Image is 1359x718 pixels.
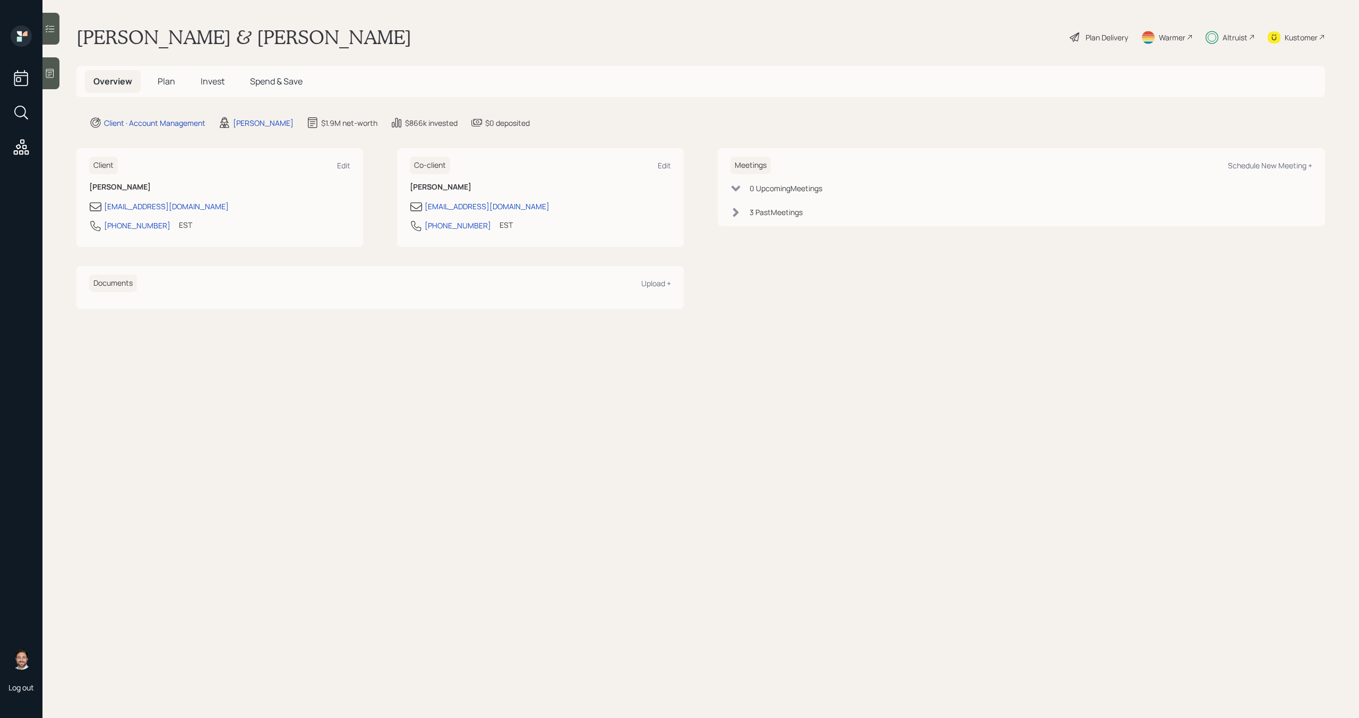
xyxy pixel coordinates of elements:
h6: [PERSON_NAME] [410,183,671,192]
span: Overview [93,75,132,87]
img: michael-russo-headshot.png [11,648,32,670]
div: $0 deposited [485,117,530,129]
div: [EMAIL_ADDRESS][DOMAIN_NAME] [104,201,229,212]
span: Plan [158,75,175,87]
div: [PHONE_NUMBER] [104,220,170,231]
div: Kustomer [1285,32,1318,43]
div: Warmer [1159,32,1185,43]
div: Plan Delivery [1086,32,1128,43]
h6: [PERSON_NAME] [89,183,350,192]
h6: Client [89,157,118,174]
div: 3 Past Meeting s [750,207,803,218]
h6: Co-client [410,157,450,174]
span: Invest [201,75,225,87]
div: Upload + [641,278,671,288]
span: Spend & Save [250,75,303,87]
h6: Documents [89,275,137,292]
div: $1.9M net-worth [321,117,377,129]
div: Client · Account Management [104,117,205,129]
div: [PHONE_NUMBER] [425,220,491,231]
h6: Meetings [730,157,771,174]
div: Schedule New Meeting + [1228,160,1312,170]
div: [EMAIL_ADDRESS][DOMAIN_NAME] [425,201,549,212]
div: Altruist [1223,32,1248,43]
h1: [PERSON_NAME] & [PERSON_NAME] [76,25,411,49]
div: $866k invested [405,117,458,129]
div: EST [500,219,513,230]
div: [PERSON_NAME] [233,117,294,129]
div: Log out [8,682,34,693]
div: Edit [658,160,671,170]
div: 0 Upcoming Meeting s [750,183,822,194]
div: EST [179,219,192,230]
div: Edit [337,160,350,170]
